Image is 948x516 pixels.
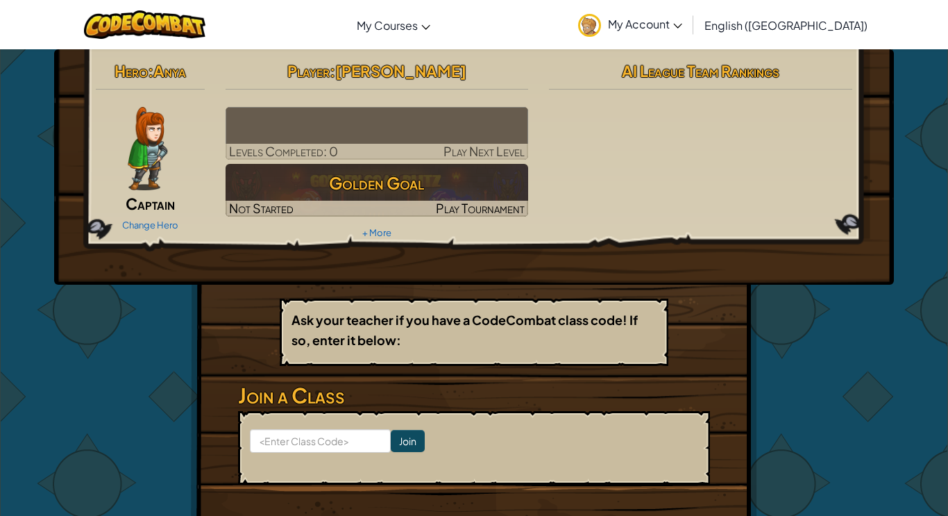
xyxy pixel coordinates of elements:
[357,18,418,33] span: My Courses
[229,200,294,216] span: Not Started
[250,429,391,453] input: <Enter Class Code>
[622,61,779,81] span: AI League Team Rankings
[350,6,437,44] a: My Courses
[330,61,335,81] span: :
[115,61,148,81] span: Hero
[391,430,425,452] input: Join
[229,143,338,159] span: Levels Completed: 0
[335,61,466,81] span: [PERSON_NAME]
[697,6,874,44] a: English ([GEOGRAPHIC_DATA])
[443,143,525,159] span: Play Next Level
[84,10,205,39] img: CodeCombat logo
[226,164,529,217] img: Golden Goal
[291,312,638,348] b: Ask your teacher if you have a CodeCombat class code! If so, enter it below:
[362,227,391,238] a: + More
[608,17,682,31] span: My Account
[226,167,529,199] h3: Golden Goal
[226,107,529,160] a: Play Next Level
[436,200,525,216] span: Play Tournament
[704,18,867,33] span: English ([GEOGRAPHIC_DATA])
[226,164,529,217] a: Golden GoalNot StartedPlay Tournament
[122,219,178,231] a: Change Hero
[126,194,175,213] span: Captain
[153,61,186,81] span: Anya
[128,107,167,190] img: captain-pose.png
[571,3,689,47] a: My Account
[578,14,601,37] img: avatar
[148,61,153,81] span: :
[287,61,330,81] span: Player
[238,380,710,411] h3: Join a Class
